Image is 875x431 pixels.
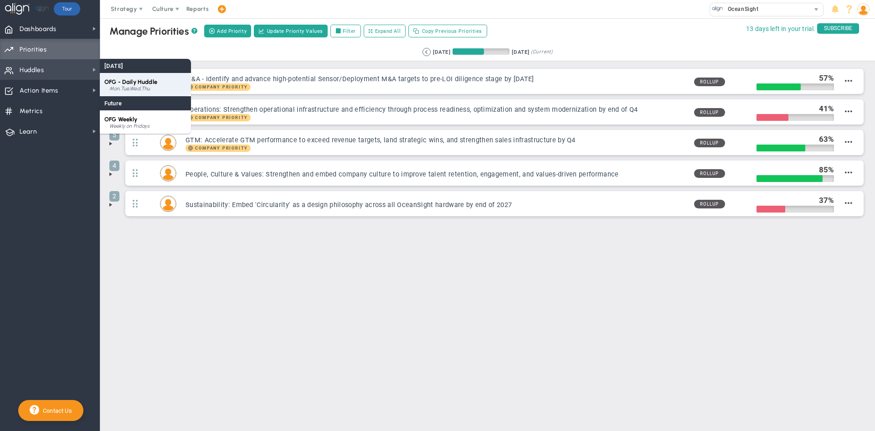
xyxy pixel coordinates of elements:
[408,25,487,37] button: Copy Previous Priorities
[185,145,251,152] span: Company Priority
[531,48,553,56] span: (Current)
[819,73,834,83] div: %
[217,27,247,35] span: Add Priority
[104,116,138,123] span: OFG Weekly
[694,108,725,117] span: Rollup
[422,27,482,35] span: Copy Previous Priorities
[160,135,176,151] div: Matt Burdyny
[152,5,174,12] span: Culture
[453,48,510,55] div: Period Progress: 55% Day 49 of 89 with 40 remaining.
[195,85,248,89] span: Company Priority
[160,196,176,212] div: Craig Churchill
[819,104,828,113] span: 41
[195,146,248,151] span: Company Priority
[433,48,450,56] div: [DATE]
[267,27,323,35] span: Update Priority Values
[109,124,186,129] div: Weekly on Fridays
[185,114,251,121] span: Company Priority
[20,81,58,100] span: Action Items
[819,135,828,144] span: 63
[100,96,191,110] div: Future
[857,3,870,16] img: 204803.Person.photo
[819,165,834,175] div: %
[185,83,251,91] span: Company Priority
[109,161,119,171] span: 4
[694,78,725,86] span: Rollup
[694,139,725,147] span: Rollup
[422,48,431,56] button: Go to previous period
[39,407,72,414] span: Contact Us
[160,166,176,181] img: Craig Churchill
[694,169,725,178] span: Rollup
[185,136,686,145] h3: GTM: Accelerate GTM performance to exceed revenue targets, land strategic wins, and strengthen sa...
[819,134,834,144] div: %
[819,104,834,114] div: %
[109,130,119,140] span: 5
[819,165,828,174] span: 85
[195,115,248,120] span: Company Priority
[204,25,251,37] button: Add Priority
[160,196,176,212] img: Craig Churchill
[100,59,191,73] div: [DATE]
[111,5,137,12] span: Strategy
[20,61,44,80] span: Huddles
[819,73,828,83] span: 57
[512,48,529,56] div: [DATE]
[104,78,157,85] span: OFG - Daily Huddle
[109,25,197,37] div: Manage Priorities
[20,40,47,59] span: Priorities
[746,23,815,35] span: 13 days left in your trial.
[185,201,686,209] h3: Sustainability: Embed 'Circularity' as a design philosophy across all OceanSight hardware by end ...
[20,122,37,141] span: Learn
[109,86,186,92] div: Mon,Tue,Wed,Thu
[810,3,823,16] span: select
[185,170,686,179] h3: People, Culture & Values: Strengthen and embed company culture to improve talent retention, engag...
[364,25,406,37] button: Expand All
[375,27,401,35] span: Expand All
[109,191,119,202] span: 2
[20,102,43,121] span: Metrics
[185,75,686,83] h3: M&A - Identify and advance high-potential Sensor/Deployment M&A targets to pre-LOI diligence stag...
[817,23,859,34] span: SUBSCRIBE
[185,105,686,114] h3: Operations: Strengthen operational infrastructure and efficiency through process readiness, optim...
[20,20,57,39] span: Dashboards
[694,200,725,208] span: Rollup
[254,25,328,37] button: Update Priority Values
[330,25,361,37] label: Filter
[819,195,834,205] div: %
[723,3,759,15] span: OceanSight
[712,3,723,15] img: 32760.Company.photo
[160,135,176,151] img: Matt Burdyny
[819,196,828,205] span: 37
